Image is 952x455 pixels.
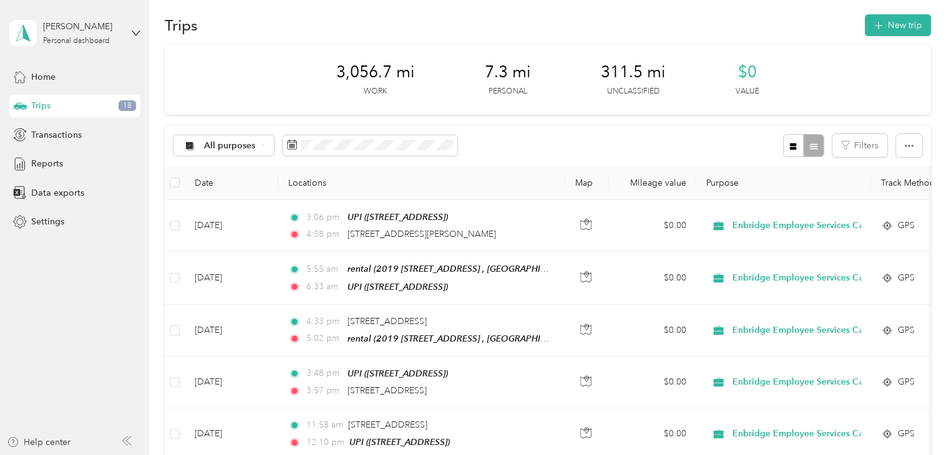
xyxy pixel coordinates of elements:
[736,86,759,97] p: Value
[609,166,696,200] th: Mileage value
[488,86,527,97] p: Personal
[865,14,931,36] button: New trip
[347,385,427,396] span: [STREET_ADDRESS]
[306,366,341,380] span: 3:48 pm
[609,252,696,304] td: $0.00
[347,282,448,292] span: UPI ([STREET_ADDRESS])
[347,368,448,378] span: UPI ([STREET_ADDRESS])
[185,166,278,200] th: Date
[732,323,901,337] span: Enbridge Employee Services Canada Inc.
[898,323,915,337] span: GPS
[119,100,136,112] span: 18
[738,62,757,82] span: $0
[347,229,496,239] span: [STREET_ADDRESS][PERSON_NAME]
[732,375,901,389] span: Enbridge Employee Services Canada Inc.
[31,186,84,199] span: Data exports
[306,280,341,294] span: 6:33 am
[185,252,278,304] td: [DATE]
[31,215,64,228] span: Settings
[31,70,56,84] span: Home
[349,437,450,447] span: UPI ([STREET_ADDRESS])
[609,305,696,357] td: $0.00
[43,37,110,45] div: Personal dashboard
[7,436,70,449] button: Help center
[165,19,198,32] h1: Trips
[306,332,341,345] span: 5:02 pm
[898,271,915,285] span: GPS
[347,333,669,344] span: rental (2019 [STREET_ADDRESS] , [GEOGRAPHIC_DATA], [GEOGRAPHIC_DATA])
[898,219,915,232] span: GPS
[882,385,952,455] iframe: Everlance-gr Chat Button Frame
[347,316,427,327] span: [STREET_ADDRESS]
[306,228,341,241] span: 4:58 pm
[347,264,669,274] span: rental (2019 [STREET_ADDRESS] , [GEOGRAPHIC_DATA], [GEOGRAPHIC_DATA])
[347,212,448,222] span: UPI ([STREET_ADDRESS])
[306,262,341,276] span: 5:55 am
[204,141,256,150] span: All purposes
[565,166,609,200] th: Map
[609,357,696,408] td: $0.00
[898,375,915,389] span: GPS
[185,305,278,357] td: [DATE]
[306,436,344,449] span: 12:10 pm
[732,219,901,232] span: Enbridge Employee Services Canada Inc.
[306,211,341,224] span: 3:06 pm
[185,357,278,408] td: [DATE]
[31,157,63,170] span: Reports
[485,62,531,82] span: 7.3 mi
[31,99,51,112] span: Trips
[31,128,82,141] span: Transactions
[43,20,121,33] div: [PERSON_NAME]
[306,315,341,328] span: 4:33 pm
[185,200,278,252] td: [DATE]
[348,419,427,430] span: [STREET_ADDRESS]
[278,166,565,200] th: Locations
[696,166,871,200] th: Purpose
[306,418,342,432] span: 11:58 am
[607,86,659,97] p: Unclassified
[306,384,341,398] span: 3:57 pm
[336,62,415,82] span: 3,056.7 mi
[609,200,696,252] td: $0.00
[832,134,887,157] button: Filters
[601,62,666,82] span: 311.5 mi
[364,86,387,97] p: Work
[732,271,901,285] span: Enbridge Employee Services Canada Inc.
[732,427,901,441] span: Enbridge Employee Services Canada Inc.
